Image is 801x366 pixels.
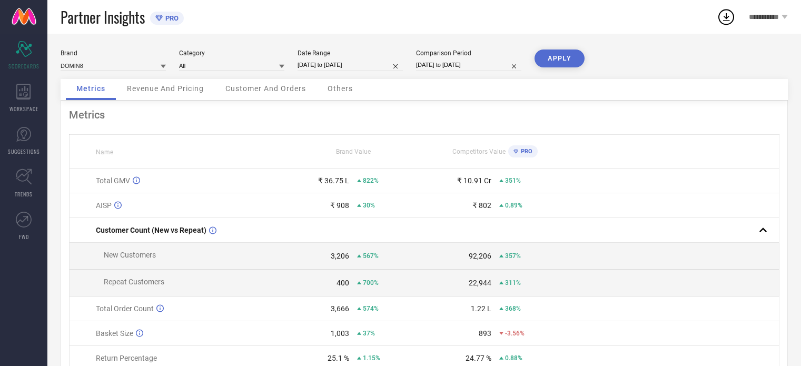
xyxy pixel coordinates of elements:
[469,279,491,287] div: 22,944
[298,60,403,71] input: Select date range
[328,84,353,93] span: Others
[505,252,521,260] span: 357%
[337,279,349,287] div: 400
[96,304,154,313] span: Total Order Count
[466,354,491,362] div: 24.77 %
[96,201,112,210] span: AISP
[104,251,156,259] span: New Customers
[69,108,779,121] div: Metrics
[457,176,491,185] div: ₹ 10.91 Cr
[331,304,349,313] div: 3,666
[96,354,157,362] span: Return Percentage
[363,330,375,337] span: 37%
[318,176,349,185] div: ₹ 36.75 L
[363,305,379,312] span: 574%
[471,304,491,313] div: 1.22 L
[298,50,403,57] div: Date Range
[363,177,379,184] span: 822%
[331,252,349,260] div: 3,206
[9,105,38,113] span: WORKSPACE
[8,62,39,70] span: SCORECARDS
[535,50,585,67] button: APPLY
[363,252,379,260] span: 567%
[363,354,380,362] span: 1.15%
[505,202,522,209] span: 0.89%
[61,50,166,57] div: Brand
[472,201,491,210] div: ₹ 802
[15,190,33,198] span: TRENDS
[104,278,164,286] span: Repeat Customers
[330,201,349,210] div: ₹ 908
[328,354,349,362] div: 25.1 %
[179,50,284,57] div: Category
[96,329,133,338] span: Basket Size
[127,84,204,93] span: Revenue And Pricing
[518,148,532,155] span: PRO
[505,330,525,337] span: -3.56%
[505,305,521,312] span: 368%
[416,50,521,57] div: Comparison Period
[8,147,40,155] span: SUGGESTIONS
[505,279,521,286] span: 311%
[479,329,491,338] div: 893
[363,279,379,286] span: 700%
[331,329,349,338] div: 1,003
[416,60,521,71] input: Select comparison period
[61,6,145,28] span: Partner Insights
[505,177,521,184] span: 351%
[76,84,105,93] span: Metrics
[469,252,491,260] div: 92,206
[96,226,206,234] span: Customer Count (New vs Repeat)
[505,354,522,362] span: 0.88%
[717,7,736,26] div: Open download list
[336,148,371,155] span: Brand Value
[452,148,506,155] span: Competitors Value
[163,14,179,22] span: PRO
[19,233,29,241] span: FWD
[363,202,375,209] span: 30%
[225,84,306,93] span: Customer And Orders
[96,176,130,185] span: Total GMV
[96,149,113,156] span: Name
